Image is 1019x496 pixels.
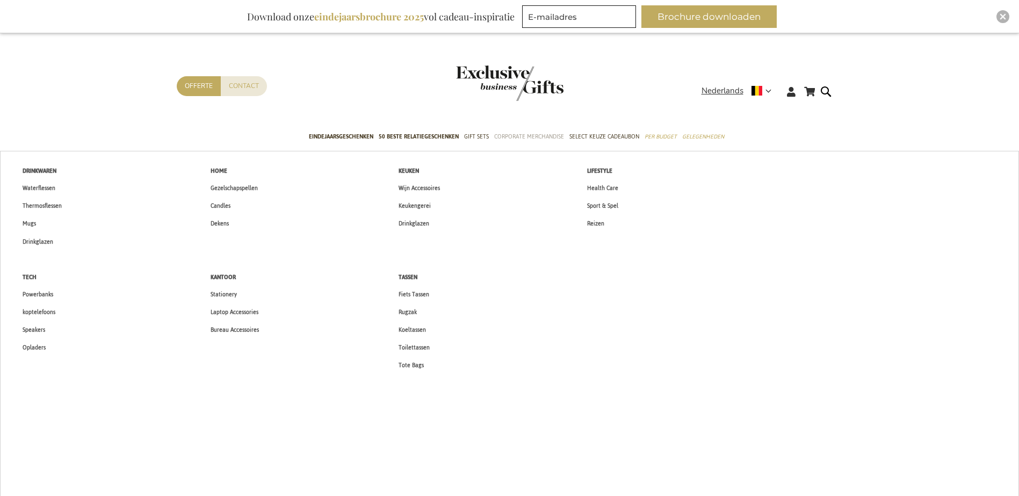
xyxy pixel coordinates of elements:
[494,131,564,142] span: Corporate Merchandise
[23,324,45,335] span: Speakers
[211,289,237,300] span: Stationery
[211,165,227,177] span: Home
[23,236,53,247] span: Drinkglazen
[399,324,426,335] span: Koeltassen
[399,360,424,371] span: Tote Bags
[399,342,430,353] span: Toilettassen
[399,165,419,177] span: Keuken
[587,200,618,211] span: Sport & Spel
[211,272,236,283] span: Kantoor
[177,76,221,96] a: Offerte
[522,5,636,28] input: E-mailadres
[399,307,417,318] span: Rugzak
[682,131,724,142] span: Gelegenheden
[314,10,424,23] b: eindejaarsbrochure 2025
[211,183,258,194] span: Gezelschapspellen
[399,289,429,300] span: Fiets Tassen
[702,85,743,97] span: Nederlands
[23,218,36,229] span: Mugs
[379,131,459,142] span: 50 beste relatiegeschenken
[456,65,563,101] img: Exclusive Business gifts logo
[587,165,612,177] span: Lifestyle
[211,307,258,318] span: Laptop Accessories
[399,272,417,283] span: Tassen
[399,200,431,211] span: Keukengerei
[211,200,230,211] span: Candles
[221,76,267,96] a: Contact
[1000,13,1006,20] img: Close
[456,65,510,101] a: store logo
[23,342,46,353] span: Opladers
[587,218,604,229] span: Reizen
[641,5,777,28] button: Brochure downloaden
[23,183,55,194] span: Waterflessen
[211,324,259,335] span: Bureau Accessoires
[23,307,55,318] span: koptelefoons
[569,131,639,142] span: Select Keuze Cadeaubon
[399,218,429,229] span: Drinkglazen
[23,272,37,283] span: Tech
[645,131,677,142] span: Per Budget
[522,5,639,31] form: marketing offers and promotions
[399,183,440,194] span: Wijn Accessoires
[464,131,489,142] span: Gift Sets
[23,289,53,300] span: Powerbanks
[996,10,1009,23] div: Close
[211,218,229,229] span: Dekens
[587,183,618,194] span: Health Care
[702,85,778,97] div: Nederlands
[23,165,56,177] span: Drinkwaren
[23,200,62,211] span: Thermosflessen
[242,5,519,28] div: Download onze vol cadeau-inspiratie
[309,131,373,142] span: Eindejaarsgeschenken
